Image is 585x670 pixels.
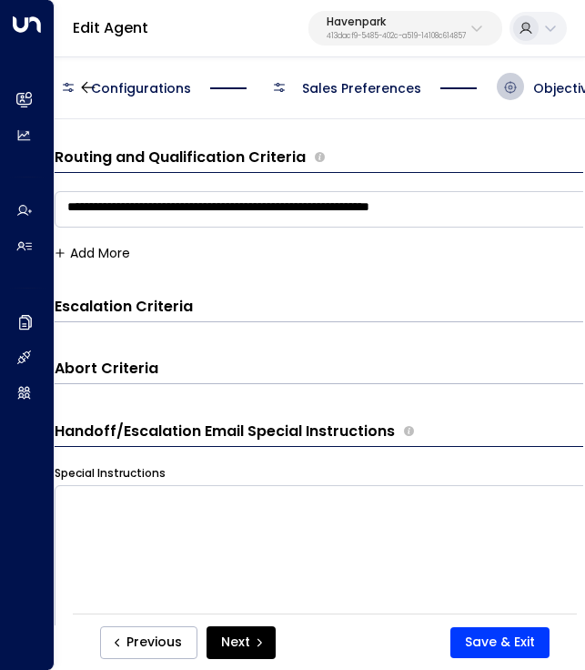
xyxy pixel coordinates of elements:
[327,33,466,40] p: 413dacf9-5485-402c-a519-14108c614857
[315,147,325,168] span: Define the criteria the agent uses to determine whether a lead is qualified for further actions l...
[55,297,193,318] h3: Escalation Criteria
[55,147,306,168] h3: Routing and Qualification Criteria
[55,359,158,380] h3: Abort Criteria
[207,626,276,659] button: Next
[91,79,191,97] span: Configurations
[302,79,421,97] span: Sales Preferences
[100,626,197,659] button: Previous
[55,421,395,442] h3: Handoff/Escalation Email Special Instructions
[73,17,148,38] a: Edit Agent
[308,11,502,46] button: Havenpark413dacf9-5485-402c-a519-14108c614857
[404,421,414,442] span: Provide any specific instructions for the content of handoff or escalation emails. These notes gu...
[327,16,466,27] p: Havenpark
[55,246,130,260] button: Add More
[450,627,550,658] button: Save & Exit
[55,465,166,482] label: Special Instructions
